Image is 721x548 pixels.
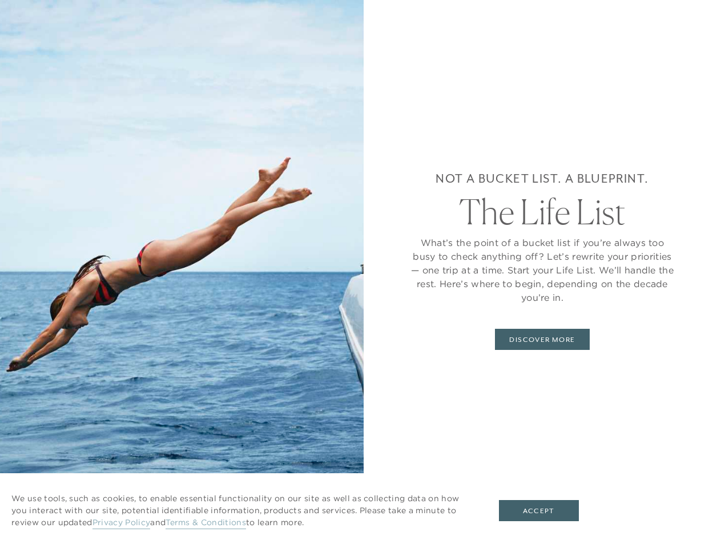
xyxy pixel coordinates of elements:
h6: Not a bucket list. A blueprint. [436,170,649,188]
p: What’s the point of a bucket list if you’re always too busy to check anything off? Let’s rewrite ... [409,236,675,304]
h2: The Life List [459,195,626,229]
a: Terms & Conditions [166,517,246,529]
a: Privacy Policy [92,517,150,529]
a: DISCOVER MORE [495,329,589,350]
p: We use tools, such as cookies, to enable essential functionality on our site as well as collectin... [11,493,476,529]
button: Accept [499,500,579,522]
